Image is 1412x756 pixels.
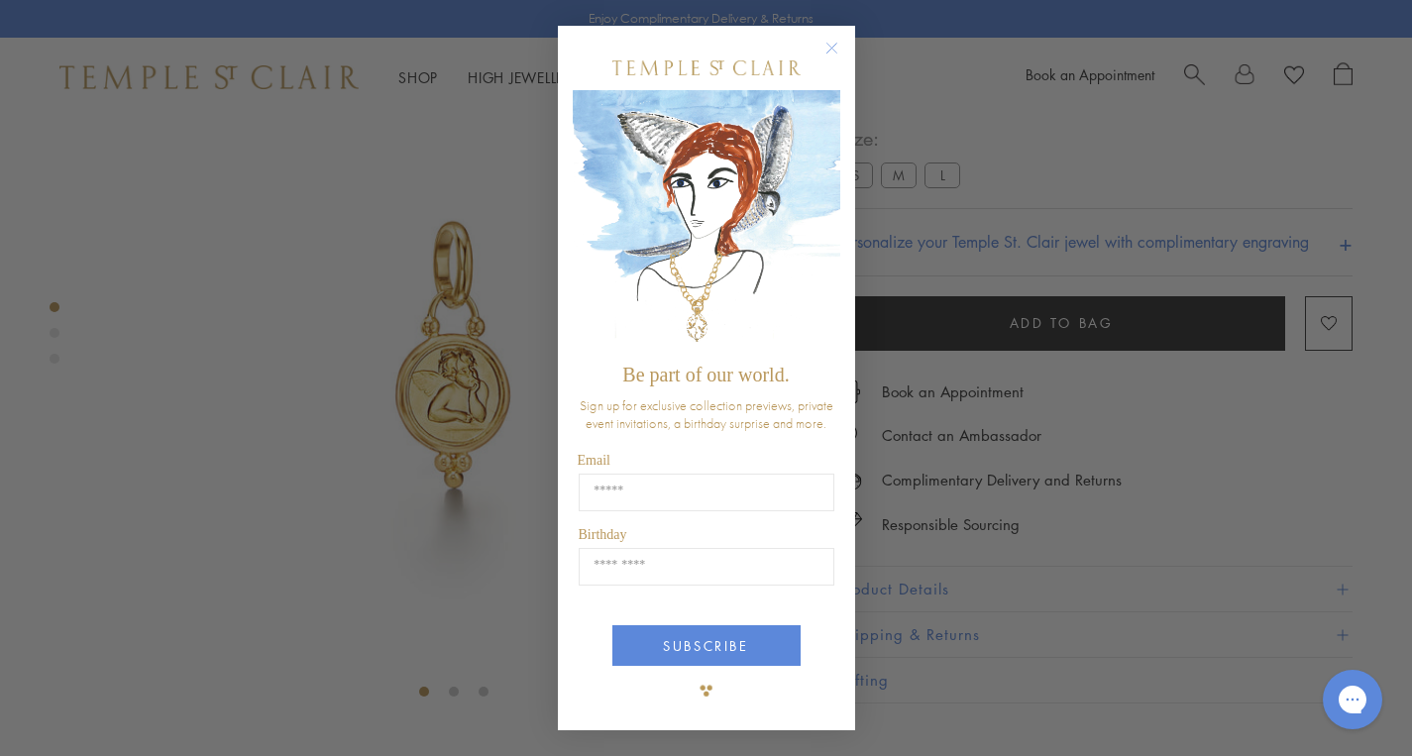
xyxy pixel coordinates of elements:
img: Temple St. Clair [612,60,801,75]
span: Be part of our world. [622,364,789,385]
span: Email [578,453,610,468]
iframe: Gorgias live chat messenger [1313,663,1392,736]
button: Close dialog [829,46,854,70]
span: Birthday [579,527,627,542]
img: TSC [687,671,726,710]
input: Email [579,474,834,511]
span: Sign up for exclusive collection previews, private event invitations, a birthday surprise and more. [580,396,833,432]
img: c4a9eb12-d91a-4d4a-8ee0-386386f4f338.jpeg [573,90,840,355]
button: SUBSCRIBE [612,625,801,666]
